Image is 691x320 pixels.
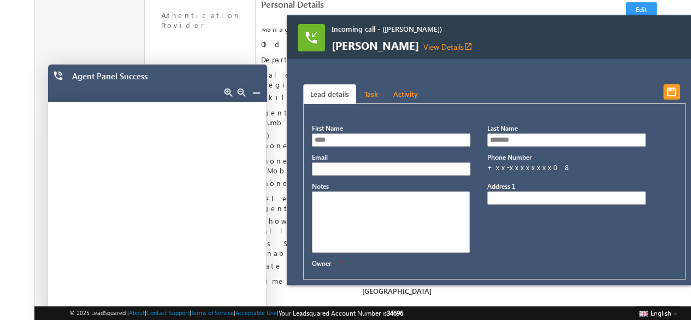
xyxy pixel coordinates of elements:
[312,191,470,253] div: Rich Text Editor, Notes-inline-editor-div
[146,309,190,316] a: Contact Support
[464,42,473,51] i: View Details
[386,84,425,104] a: Activity
[312,259,331,267] label: Owner
[312,124,343,132] label: First Name
[332,24,594,34] span: Incoming call - ([PERSON_NAME])
[663,84,680,100] button: Save and Dispose
[69,308,403,318] span: © 2025 LeadSquared | | | | |
[651,309,671,317] span: English
[235,309,277,316] a: Acceptable Use
[487,162,645,172] div: +xx-xxxxxxxx08
[626,3,657,18] button: Edit
[487,124,518,132] label: Last Name
[252,88,261,97] a: Minimize
[72,71,242,86] div: Agent Panel Success
[237,88,246,97] a: Decrease
[387,309,403,317] span: 34696
[357,84,385,104] a: Task
[423,42,473,52] a: View Detailsopen_in_new
[145,5,255,36] a: Authentication Provider
[487,153,531,161] label: Phone Number
[636,306,680,319] button: English
[303,84,356,104] a: Lead details
[312,153,328,161] label: Email
[487,182,516,190] label: Address 1
[362,276,657,296] div: (GMT+05:30) [GEOGRAPHIC_DATA], [GEOGRAPHIC_DATA], [GEOGRAPHIC_DATA], [GEOGRAPHIC_DATA]
[261,55,352,65] label: Department
[261,39,352,49] label: Old Team
[312,182,329,190] label: Notes
[191,309,234,316] a: Terms of Service
[224,88,233,97] a: Increase
[279,309,403,317] span: Your Leadsquared Account Number is
[129,309,145,316] a: About
[332,40,594,52] span: [PERSON_NAME]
